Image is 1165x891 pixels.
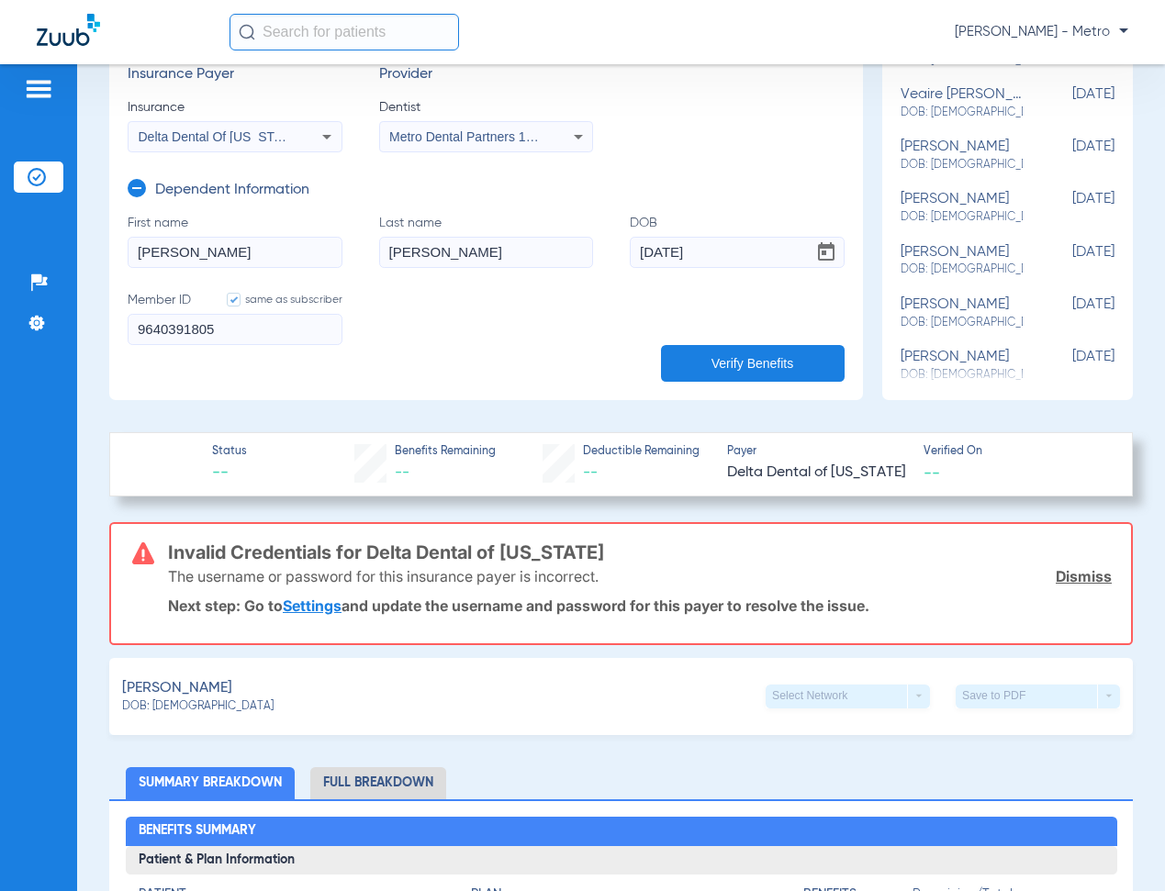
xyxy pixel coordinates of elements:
label: First name [128,214,342,268]
h3: Insurance Payer [128,66,342,84]
span: DOB: [DEMOGRAPHIC_DATA] [901,315,1024,331]
span: Payer [727,444,907,461]
span: [DATE] [1023,296,1115,330]
span: [PERSON_NAME] - Metro [955,23,1128,41]
button: Open calendar [808,234,845,271]
a: Settings [283,596,342,615]
input: DOBOpen calendar [630,237,845,268]
input: First name [128,237,342,268]
span: Status [212,444,247,461]
label: DOB [630,214,845,268]
input: Search for patients [230,14,459,50]
h2: Benefits Summary [126,817,1117,846]
span: -- [212,462,247,484]
span: [DATE] [1023,86,1115,120]
span: Metro Dental Partners 1477819555 [389,129,590,144]
p: Next step: Go to and update the username and password for this payer to resolve the issue. [168,596,1112,615]
li: Summary Breakdown [126,767,295,799]
img: hamburger-icon [24,78,53,100]
img: Zuub Logo [37,14,100,46]
span: [DATE] [1023,244,1115,278]
iframe: Chat Widget [1073,803,1165,891]
label: Member ID [128,291,342,345]
div: veaire [PERSON_NAME] [901,86,1024,120]
label: Last name [379,214,594,268]
span: -- [395,465,409,480]
span: Delta Dental Of [US_STATE] [139,129,302,144]
button: Verify Benefits [661,345,845,382]
span: Dentist [379,98,594,117]
span: DOB: [DEMOGRAPHIC_DATA] [901,209,1024,226]
div: [PERSON_NAME] [901,139,1024,173]
h3: Patient & Plan Information [126,846,1117,875]
h3: Provider [379,66,594,84]
span: [DATE] [1023,139,1115,173]
span: DOB: [DEMOGRAPHIC_DATA] [901,105,1024,121]
label: same as subscriber [208,291,342,309]
span: Deductible Remaining [583,444,700,461]
h3: Invalid Credentials for Delta Dental of [US_STATE] [168,543,1112,562]
img: error-icon [132,542,154,564]
span: Verified On [924,444,1103,461]
span: DOB: [DEMOGRAPHIC_DATA] [901,262,1024,278]
input: Member IDsame as subscriber [128,314,342,345]
span: Insurance [128,98,342,117]
span: DOB: [DEMOGRAPHIC_DATA] [901,157,1024,173]
div: [PERSON_NAME] [901,349,1024,383]
div: [PERSON_NAME] [901,296,1024,330]
span: [DATE] [1023,191,1115,225]
li: Full Breakdown [310,767,446,799]
span: Delta Dental of [US_STATE] [727,462,907,484]
span: [DATE] [1023,349,1115,383]
span: -- [924,462,940,482]
a: Dismiss [1056,567,1112,585]
span: Benefits Remaining [395,444,496,461]
span: [PERSON_NAME] [122,677,232,700]
p: The username or password for this insurance payer is incorrect. [168,567,599,585]
div: [PERSON_NAME] [901,244,1024,278]
span: -- [583,465,598,480]
div: [PERSON_NAME] [901,191,1024,225]
img: Search Icon [239,24,255,40]
span: DOB: [DEMOGRAPHIC_DATA] [122,699,274,716]
input: Last name [379,237,594,268]
h3: Dependent Information [155,182,309,200]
